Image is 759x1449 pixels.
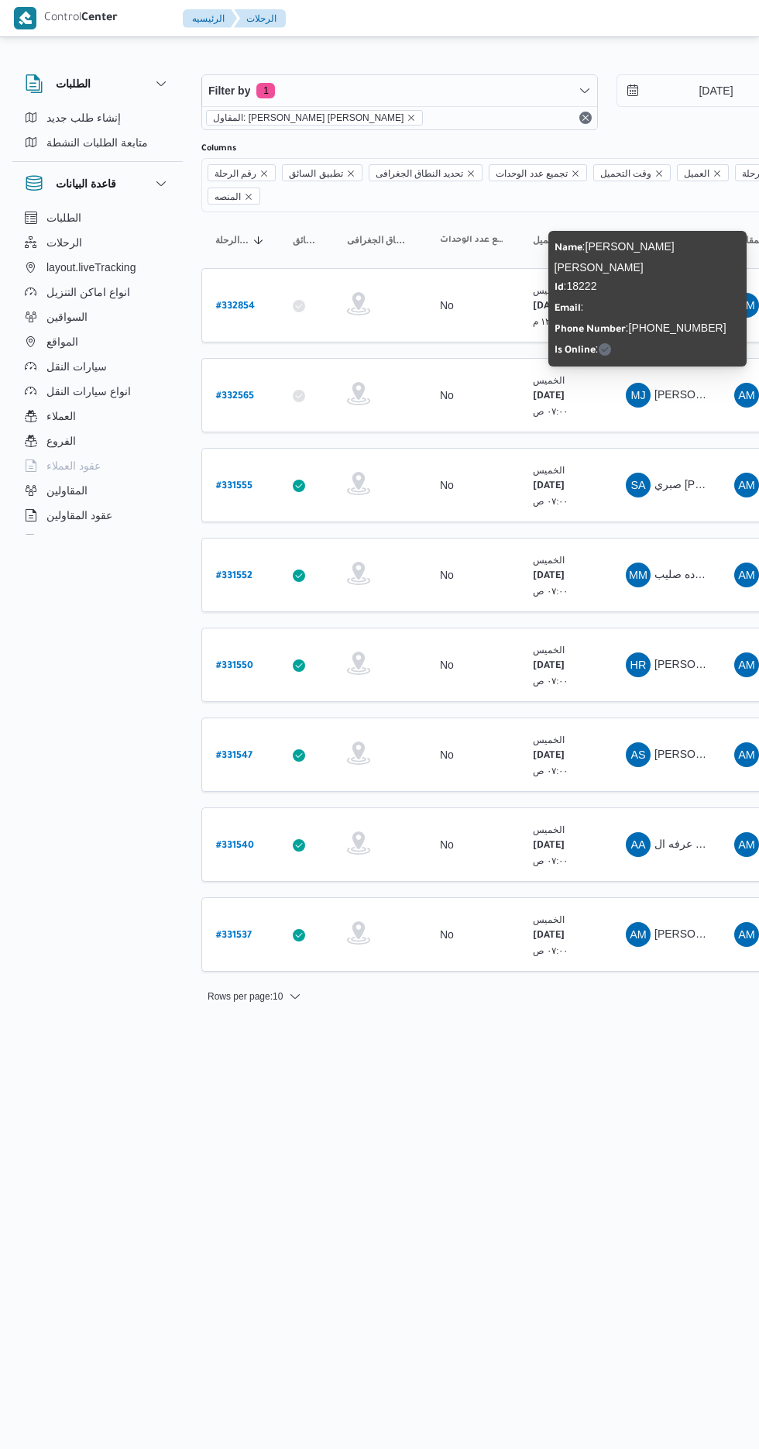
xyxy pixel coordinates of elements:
button: Remove تطبيق السائق from selection in this group [346,169,355,178]
b: Name [555,243,582,254]
span: تطبيق السائق [289,165,342,182]
b: [DATE] [533,301,565,312]
button: layout.liveTracking [19,255,177,280]
button: تحديد النطاق الجغرافى [341,228,418,253]
button: وقت التحميل [527,228,604,253]
span: تطبيق السائق [282,164,362,181]
button: المقاولين [19,478,177,503]
a: #331552 [216,565,252,586]
button: الرحلات [19,230,177,255]
span: تجميع عدد الوحدات [440,234,505,246]
b: [DATE] [533,841,565,852]
small: الخميس [533,914,565,924]
span: المقاول: [PERSON_NAME] [PERSON_NAME] [213,111,404,125]
div: Maina Mailad Shnodah Slaib [626,563,651,587]
button: اجهزة التليفون [19,528,177,552]
small: ٠٧:٠٠ ص [533,496,568,506]
button: الرئيسيه [183,9,237,28]
button: الفروع [19,429,177,453]
div: No [440,568,454,582]
button: عقود العملاء [19,453,177,478]
button: الطلبات [19,205,177,230]
b: # 331552 [216,571,252,582]
b: [DATE] [533,571,565,582]
span: MJ [630,383,645,408]
span: : [PHONE_NUMBER] [555,322,726,334]
span: رقم الرحلة [215,165,256,182]
div: No [440,478,454,492]
a: #331540 [216,835,254,855]
div: No [440,928,454,941]
b: Is Online [555,346,596,356]
small: ٠٧:٠٠ ص [533,676,568,686]
button: Remove العميل from selection in this group [713,169,722,178]
small: ٠٧:٠٠ ص [533,406,568,416]
div: Abadalamunam Mjadi Alsaid Awad [734,563,759,587]
span: HR [630,652,647,677]
small: ٠٧:٠٠ ص [533,766,568,776]
button: إنشاء طلب جديد [19,105,177,130]
h3: الطلبات [56,74,91,93]
div: Sabri Aiamun Sabri Abadalsaid [626,473,651,497]
div: Abadalamunam Mjadi Alsaid Awad [734,652,759,677]
b: [DATE] [533,931,565,941]
button: Remove تجميع عدد الوحدات from selection in this group [571,169,580,178]
div: No [440,298,454,312]
a: #331550 [216,655,253,676]
button: Filter by1 active filters [202,75,597,106]
small: الخميس [533,824,565,835]
small: ١٢:٠٠ م [533,316,562,326]
span: المنصه [215,188,241,205]
button: متابعة الطلبات النشطة [19,130,177,155]
div: قاعدة البيانات [12,205,183,541]
span: : [PERSON_NAME] [PERSON_NAME] [555,240,675,274]
span: العميل [677,164,729,181]
span: تحديد النطاق الجغرافى [369,164,483,181]
b: # 331537 [216,931,252,941]
small: الخميس [533,555,565,565]
button: انواع سيارات النقل [19,379,177,404]
span: AM [630,922,647,947]
span: AM [738,293,755,318]
span: : 18222 [555,280,597,292]
span: AS [630,742,645,767]
div: Abadalamunam Mjadi Alsaid Awad [734,742,759,767]
span: العميل [684,165,709,182]
span: اجهزة التليفون [46,531,111,549]
span: : [555,342,611,355]
span: AM [738,742,755,767]
span: Rows per page : 10 [208,987,283,1006]
span: العملاء [46,407,76,425]
button: Remove المنصه from selection in this group [244,192,253,201]
span: المقاول: عبدالمنعم مجدي السيد عواد [206,110,423,126]
span: AM [738,922,755,947]
span: AM [738,473,755,497]
span: وقت التحميل [533,234,584,246]
small: الخميس [533,645,565,655]
span: رقم الرحلة; Sorted in descending order [215,234,249,246]
b: # 332565 [216,391,254,402]
a: #332565 [216,385,254,406]
span: المنصه [208,188,260,205]
button: انواع اماكن التنزيل [19,280,177,305]
span: إنشاء طلب جديد [46,108,121,127]
span: AM [738,563,755,587]
span: تجميع عدد الوحدات [489,164,587,181]
span: AM [738,383,755,408]
button: رقم الرحلةSorted in descending order [209,228,271,253]
div: No [440,748,454,762]
small: الخميس [533,735,565,745]
button: Remove رقم الرحلة from selection in this group [259,169,269,178]
div: No [440,388,454,402]
button: السواقين [19,305,177,329]
button: remove selected entity [407,113,416,122]
span: عقود العملاء [46,456,101,475]
b: # 331555 [216,481,252,492]
span: layout.liveTracking [46,258,136,277]
span: AM [738,832,755,857]
div: Abadalamunam Mjadi Alsaid Awad [734,832,759,857]
span: SA [630,473,645,497]
span: وقت التحميل [593,164,671,181]
label: Columns [201,143,236,155]
button: Remove [576,108,595,127]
